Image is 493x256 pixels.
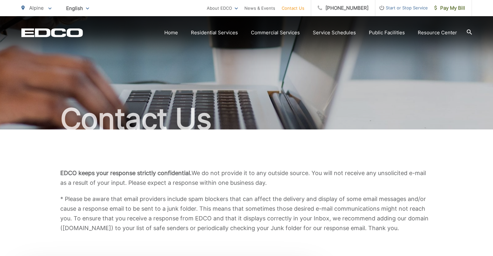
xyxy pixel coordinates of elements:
p: * Please be aware that email providers include spam blockers that can affect the delivery and dis... [60,194,433,233]
a: Residential Services [191,29,238,37]
a: Home [164,29,178,37]
a: Service Schedules [313,29,356,37]
a: Contact Us [282,4,304,12]
a: About EDCO [207,4,238,12]
a: News & Events [244,4,275,12]
a: Commercial Services [251,29,300,37]
h1: Contact Us [21,103,472,135]
span: Alpine [29,5,44,11]
span: Pay My Bill [434,4,465,12]
span: English [61,3,94,14]
a: Public Facilities [369,29,405,37]
a: Resource Center [418,29,457,37]
a: EDCD logo. Return to the homepage. [21,28,83,37]
p: We do not provide it to any outside source. You will not receive any unsolicited e-mail as a resu... [60,168,433,188]
b: EDCO keeps your response strictly confidential. [60,170,192,176]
